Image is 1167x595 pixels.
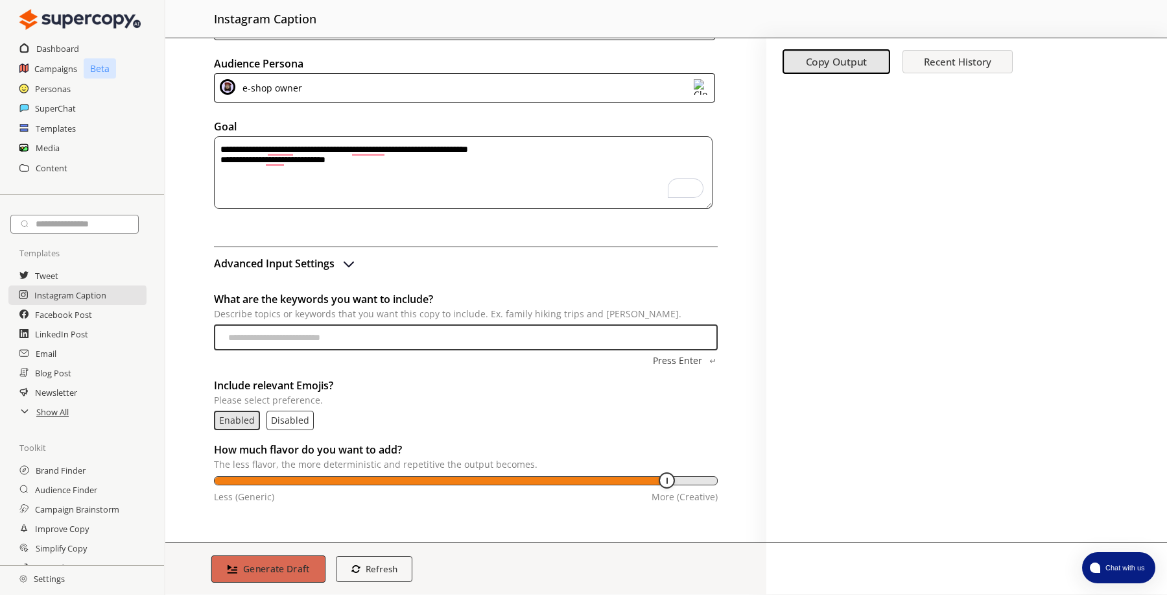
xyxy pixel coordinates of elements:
h2: Include relevant Emojis? [214,376,718,395]
a: Media [36,138,60,158]
a: Dashboard [36,39,79,58]
button: advanced-inputs [214,254,357,273]
button: topics-add-button [653,356,718,366]
button: atlas-launcher [1082,552,1155,583]
a: Facebook Post [35,305,92,324]
p: Less (Generic) [214,492,274,502]
button: Recent History [902,50,1013,73]
a: Templates [36,119,76,138]
a: Audience Finder [35,480,97,500]
a: Campaigns [34,59,77,79]
a: LinkedIn Post [35,324,88,344]
h2: instagram caption [214,6,316,31]
p: Describe topics or keywords that you want this copy to include. Ex. family hiking trips and [PERS... [214,309,718,319]
p: The less flavor, the more deterministic and repetitive the output becomes. [214,459,718,470]
a: Simplify Copy [36,539,87,558]
a: Newsletter [35,383,77,402]
b: Recent History [924,55,991,68]
a: Content [36,158,67,178]
img: Close [19,6,141,32]
a: Blog Post [35,363,71,383]
button: Generate Draft [211,555,325,583]
p: Beta [84,58,116,79]
a: Improve Copy [35,519,89,539]
button: Disabled [271,415,309,426]
button: Enabled [219,415,255,426]
div: emoji-text-list [214,411,718,430]
button: Refresh [336,556,413,582]
span: Chat with us [1100,563,1148,573]
a: Tweet [35,266,58,285]
h2: Advanced Input Settings [214,254,335,273]
a: Show All [36,402,69,422]
a: Campaign Brainstorm [35,500,119,519]
img: Close [341,256,357,271]
p: More (Creative) [652,492,718,502]
h2: Audience Persona [214,54,718,73]
p: Please select preference. [214,395,718,406]
b: Copy Output [806,55,867,69]
a: Personas [35,79,71,99]
h2: What are the keywords you want to include? [214,289,718,309]
span: temperature-input [214,440,718,509]
img: Press Enter [709,359,716,363]
h2: How much flavor do you want to add? [214,440,718,459]
a: Instagram Caption [34,285,106,305]
img: Close [220,79,235,95]
a: SuperChat [35,99,76,118]
b: Generate Draft [243,563,310,575]
img: Close [694,79,709,95]
a: Brand Finder [36,461,86,480]
a: Email [36,344,56,363]
p: Press Enter [653,356,702,366]
a: Expand Copy [35,558,86,577]
img: Close [19,575,27,583]
b: Refresh [366,563,397,575]
input: topics-input [214,324,718,350]
h2: Goal [214,117,718,136]
textarea: To enrich screen reader interactions, please activate Accessibility in Grammarly extension settings [214,136,713,209]
div: e-shop owner [238,79,302,97]
button: Copy Output [783,50,890,75]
